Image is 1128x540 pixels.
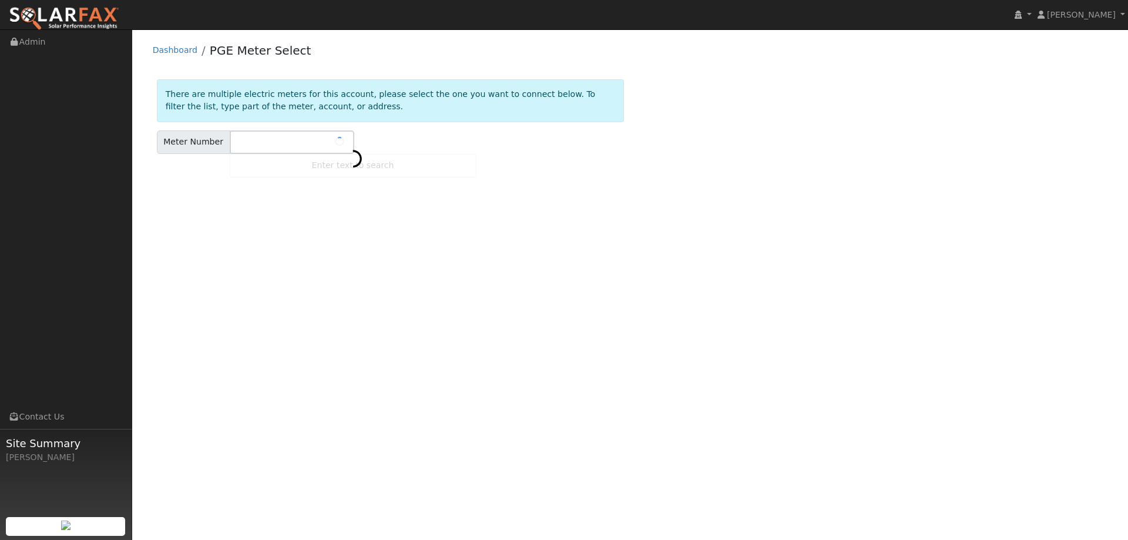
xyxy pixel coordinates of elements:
[61,521,70,530] img: retrieve
[157,79,624,122] div: There are multiple electric meters for this account, please select the one you want to connect be...
[6,451,126,464] div: [PERSON_NAME]
[1047,10,1116,19] span: [PERSON_NAME]
[153,45,197,55] a: Dashboard
[6,435,126,451] span: Site Summary
[157,130,230,154] div: Meter Number
[210,43,311,58] a: PGE Meter Select
[9,6,119,31] img: SolarFax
